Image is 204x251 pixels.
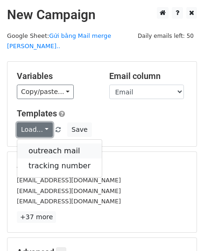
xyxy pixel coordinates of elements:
small: [EMAIL_ADDRESS][DOMAIN_NAME] [17,177,121,184]
a: outreach mail [17,143,102,158]
a: tracking number [17,158,102,173]
h2: New Campaign [7,7,197,23]
button: Save [67,122,91,137]
span: Daily emails left: 50 [134,31,197,41]
a: Gửi bằng Mail merge [PERSON_NAME].. [7,32,111,50]
a: +37 more [17,211,56,223]
small: [EMAIL_ADDRESS][DOMAIN_NAME] [17,198,121,205]
a: Load... [17,122,53,137]
a: Daily emails left: 50 [134,32,197,39]
a: Templates [17,108,57,118]
iframe: Chat Widget [157,206,204,251]
small: Google Sheet: [7,32,111,50]
h5: Variables [17,71,95,81]
h5: Email column [109,71,188,81]
small: [EMAIL_ADDRESS][DOMAIN_NAME] [17,187,121,194]
a: Copy/paste... [17,85,74,99]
